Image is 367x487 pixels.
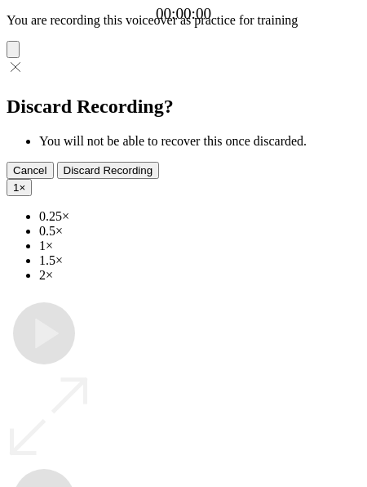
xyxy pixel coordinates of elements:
li: 1× [39,239,360,253]
li: 2× [39,268,360,283]
h2: Discard Recording? [7,96,360,118]
li: You will not be able to recover this once discarded. [39,134,360,149]
li: 1.5× [39,253,360,268]
a: 00:00:00 [156,5,211,23]
li: 0.5× [39,224,360,239]
span: 1 [13,181,19,194]
p: You are recording this voiceover as practice for training [7,13,360,28]
button: Discard Recording [57,162,160,179]
button: Cancel [7,162,54,179]
button: 1× [7,179,32,196]
li: 0.25× [39,209,360,224]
